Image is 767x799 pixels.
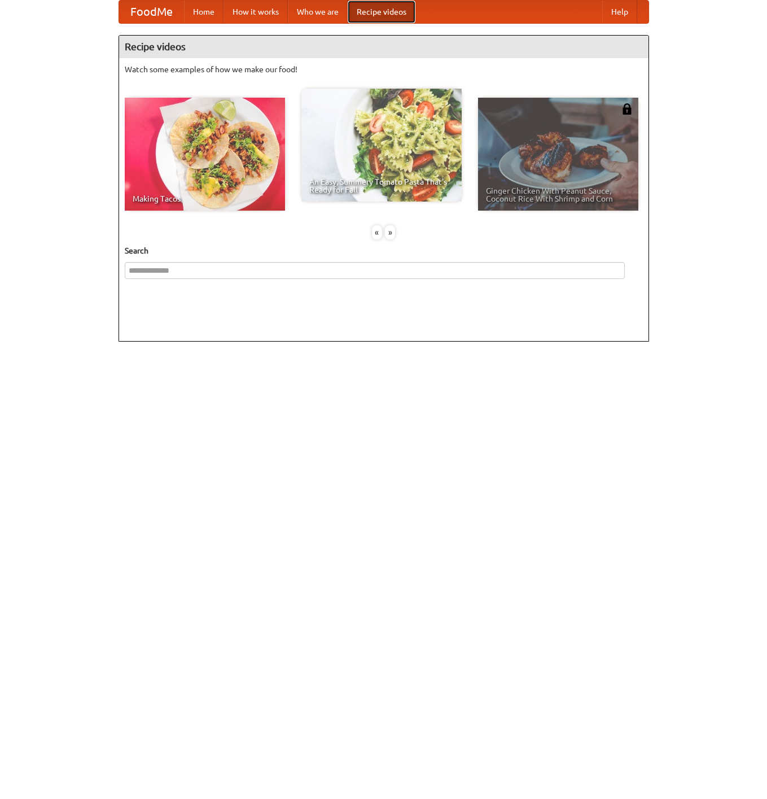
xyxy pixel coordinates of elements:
h4: Recipe videos [119,36,648,58]
p: Watch some examples of how we make our food! [125,64,643,75]
a: An Easy, Summery Tomato Pasta That's Ready for Fall [301,89,462,202]
a: FoodMe [119,1,184,23]
span: An Easy, Summery Tomato Pasta That's Ready for Fall [309,178,454,194]
a: Who we are [288,1,348,23]
h5: Search [125,245,643,256]
a: How it works [223,1,288,23]
a: Recipe videos [348,1,415,23]
a: Help [602,1,637,23]
img: 483408.png [621,103,633,115]
div: » [385,225,395,239]
span: Making Tacos [133,195,277,203]
div: « [372,225,382,239]
a: Home [184,1,223,23]
a: Making Tacos [125,98,285,211]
